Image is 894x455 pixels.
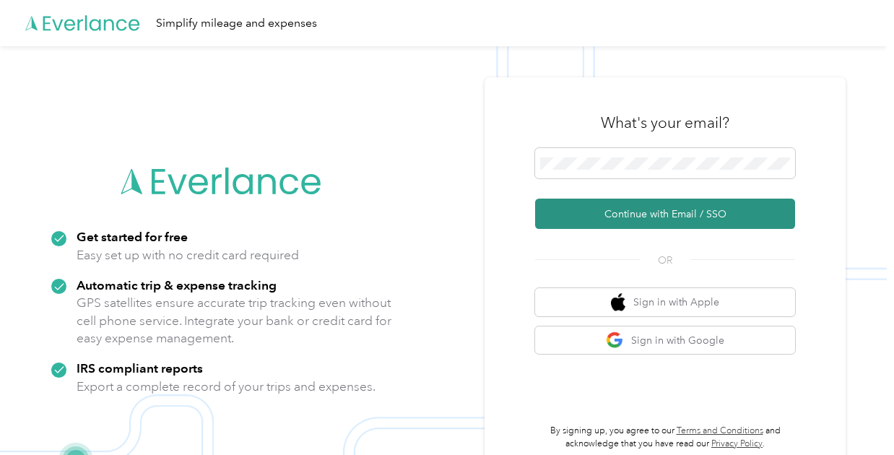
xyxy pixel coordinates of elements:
[535,326,795,355] button: google logoSign in with Google
[611,293,625,311] img: apple logo
[156,14,317,32] div: Simplify mileage and expenses
[535,199,795,229] button: Continue with Email / SSO
[77,246,299,264] p: Easy set up with no credit card required
[601,113,729,133] h3: What's your email?
[77,360,203,376] strong: IRS compliant reports
[77,277,277,292] strong: Automatic trip & expense tracking
[813,374,894,455] iframe: Everlance-gr Chat Button Frame
[606,331,624,350] img: google logo
[77,229,188,244] strong: Get started for free
[640,253,690,268] span: OR
[535,288,795,316] button: apple logoSign in with Apple
[77,294,392,347] p: GPS satellites ensure accurate trip tracking even without cell phone service. Integrate your bank...
[677,425,763,436] a: Terms and Conditions
[535,425,795,450] p: By signing up, you agree to our and acknowledge that you have read our .
[711,438,763,449] a: Privacy Policy
[77,378,376,396] p: Export a complete record of your trips and expenses.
